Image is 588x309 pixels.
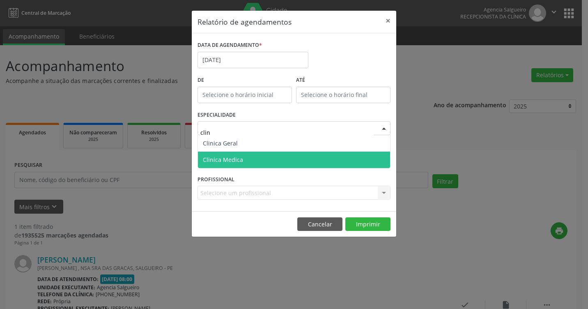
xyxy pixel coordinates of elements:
[198,16,292,27] h5: Relatório de agendamentos
[296,87,390,103] input: Selecione o horário final
[203,139,238,147] span: Clinica Geral
[198,74,292,87] label: De
[198,52,308,68] input: Selecione uma data ou intervalo
[297,217,342,231] button: Cancelar
[380,11,396,31] button: Close
[345,217,390,231] button: Imprimir
[198,173,234,186] label: PROFISSIONAL
[198,109,236,122] label: ESPECIALIDADE
[296,74,390,87] label: ATÉ
[198,39,262,52] label: DATA DE AGENDAMENTO
[203,156,243,164] span: Clinica Medica
[200,124,374,141] input: Seleciona uma especialidade
[198,87,292,103] input: Selecione o horário inicial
